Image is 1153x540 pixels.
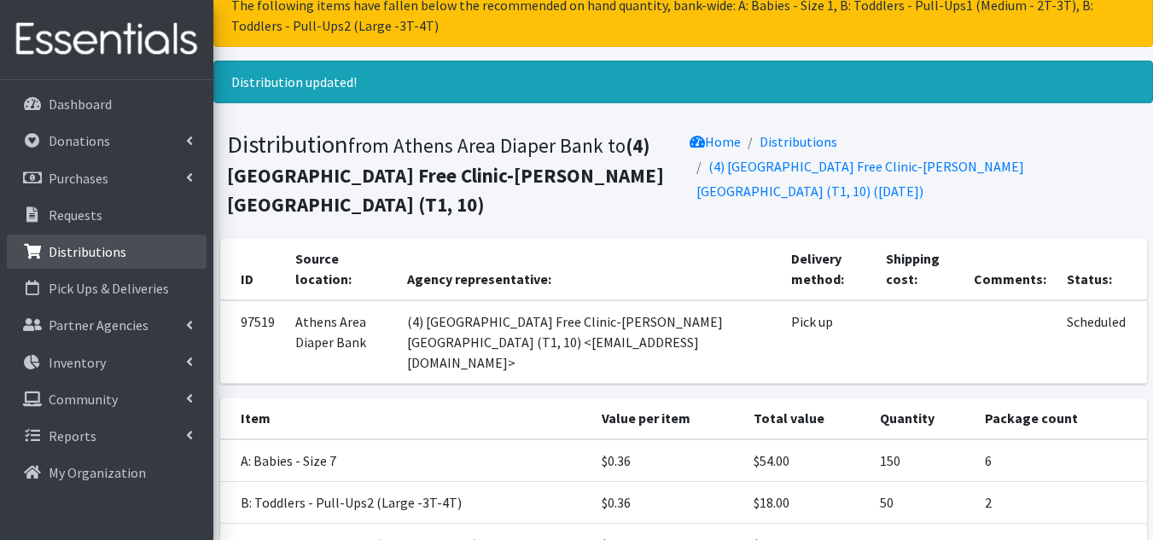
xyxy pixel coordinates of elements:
[285,300,397,384] td: Athens Area Diaper Bank
[220,398,591,439] th: Item
[49,316,148,334] p: Partner Agencies
[220,439,591,482] td: A: Babies - Size 7
[7,308,207,342] a: Partner Agencies
[220,238,285,300] th: ID
[220,300,285,384] td: 97519
[7,161,207,195] a: Purchases
[781,300,876,384] td: Pick up
[213,61,1153,103] div: Distribution updated!
[975,439,1147,482] td: 6
[49,391,118,408] p: Community
[975,398,1147,439] th: Package count
[227,133,664,217] b: (4) [GEOGRAPHIC_DATA] Free Clinic-[PERSON_NAME][GEOGRAPHIC_DATA] (T1, 10)
[49,427,96,444] p: Reports
[696,158,1024,200] a: (4) [GEOGRAPHIC_DATA] Free Clinic-[PERSON_NAME][GEOGRAPHIC_DATA] (T1, 10) ([DATE])
[964,238,1057,300] th: Comments:
[591,398,743,439] th: Value per item
[49,206,102,224] p: Requests
[591,481,743,523] td: $0.36
[49,354,106,371] p: Inventory
[285,238,397,300] th: Source location:
[1057,238,1146,300] th: Status:
[760,133,837,150] a: Distributions
[870,439,974,482] td: 150
[7,456,207,490] a: My Organization
[7,235,207,269] a: Distributions
[7,87,207,121] a: Dashboard
[690,133,741,150] a: Home
[975,481,1147,523] td: 2
[591,439,743,482] td: $0.36
[227,130,678,218] h1: Distribution
[781,238,876,300] th: Delivery method:
[49,243,126,260] p: Distributions
[397,238,782,300] th: Agency representative:
[7,345,207,380] a: Inventory
[49,280,169,297] p: Pick Ups & Deliveries
[870,398,974,439] th: Quantity
[49,170,108,187] p: Purchases
[49,132,110,149] p: Donations
[7,11,207,68] img: HumanEssentials
[49,464,146,481] p: My Organization
[7,271,207,305] a: Pick Ups & Deliveries
[49,96,112,113] p: Dashboard
[7,124,207,158] a: Donations
[743,481,871,523] td: $18.00
[743,398,871,439] th: Total value
[743,439,871,482] td: $54.00
[7,419,207,453] a: Reports
[7,382,207,416] a: Community
[220,481,591,523] td: B: Toddlers - Pull-Ups2 (Large -3T-4T)
[227,133,664,217] small: from Athens Area Diaper Bank to
[1057,300,1146,384] td: Scheduled
[397,300,782,384] td: (4) [GEOGRAPHIC_DATA] Free Clinic-[PERSON_NAME][GEOGRAPHIC_DATA] (T1, 10) <[EMAIL_ADDRESS][DOMAIN...
[870,481,974,523] td: 50
[876,238,964,300] th: Shipping cost:
[7,198,207,232] a: Requests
